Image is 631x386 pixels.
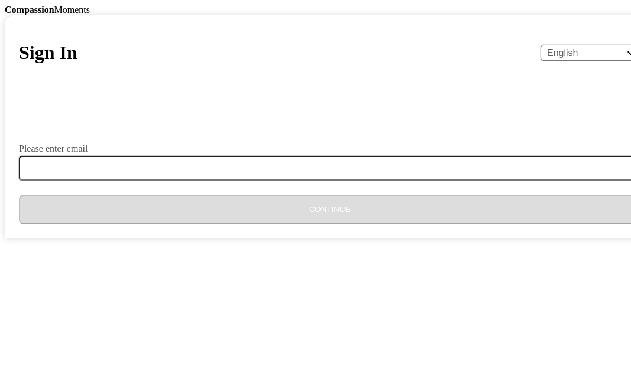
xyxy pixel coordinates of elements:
[19,144,88,153] label: Please enter email
[5,5,54,15] b: Compassion
[5,5,626,15] div: Moments
[19,42,77,64] h1: Sign In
